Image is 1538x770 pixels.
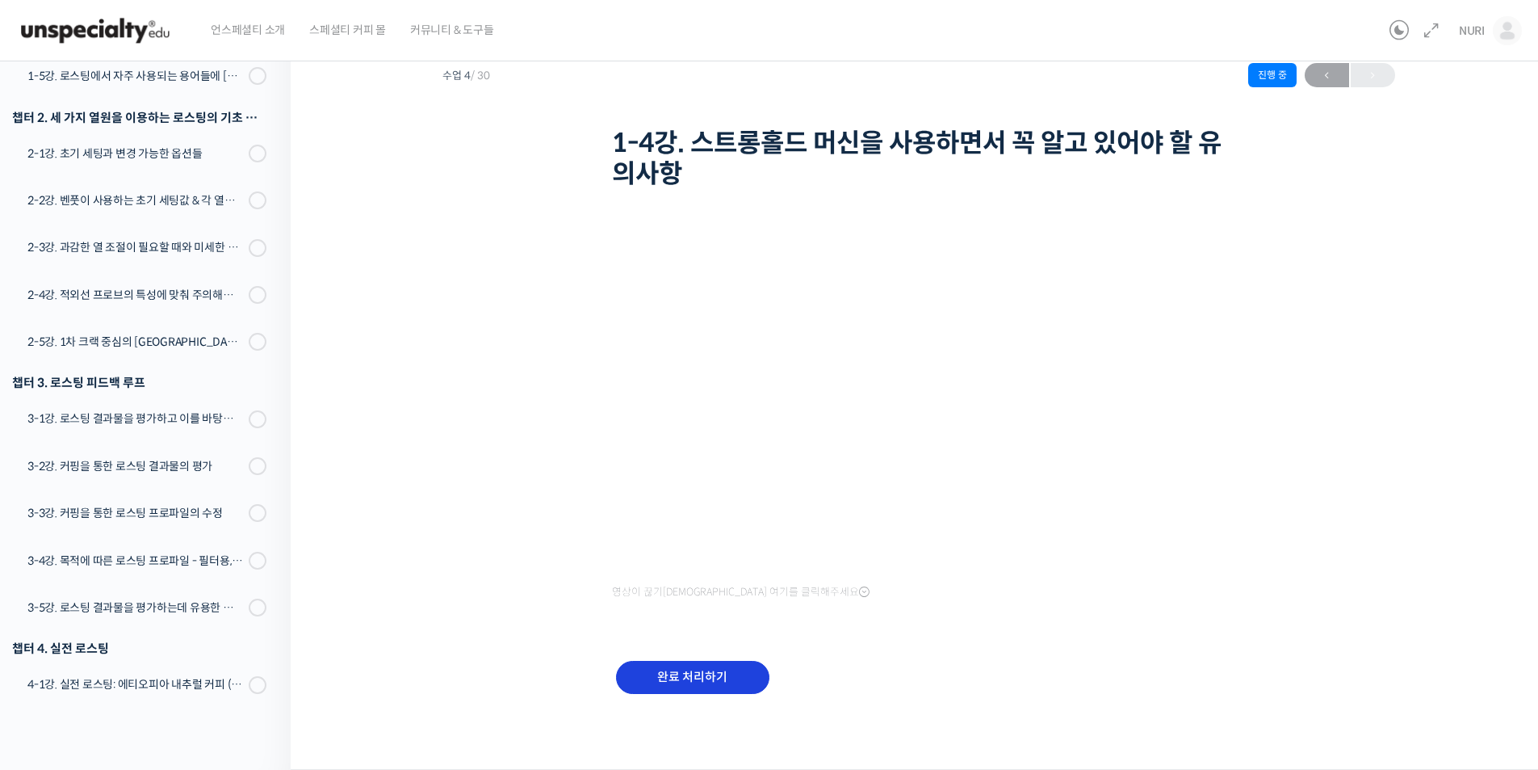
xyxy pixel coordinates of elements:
[471,69,490,82] span: / 30
[27,238,244,256] div: 2-3강. 과감한 열 조절이 필요할 때와 미세한 열 조절이 필요할 때
[27,504,244,522] div: 3-3강. 커핑을 통한 로스팅 프로파일의 수정
[442,70,490,81] span: 수업 4
[148,537,167,550] span: 대화
[27,675,244,693] div: 4-1강. 실전 로스팅: 에티오피아 내추럴 커피 (당분이 많이 포함되어 있고 색이 고르지 않은 경우)
[1305,65,1349,86] span: ←
[12,372,266,393] div: 챕터 3. 로스팅 피드백 루프
[27,552,244,570] div: 3-4강. 목적에 따른 로스팅 프로파일 - 필터용, 에스프레소용
[1305,63,1349,87] a: ←이전
[208,512,310,553] a: 설정
[1248,63,1297,87] div: 진행 중
[51,536,61,549] span: 홈
[616,661,769,694] input: 완료 처리하기
[249,536,269,549] span: 설정
[12,637,266,659] div: 챕터 4. 실전 로스팅
[27,410,244,427] div: 3-1강. 로스팅 결과물을 평가하고 이를 바탕으로 프로파일을 설계하는 방법
[1459,23,1485,38] span: NURI
[12,107,266,128] div: 챕터 2. 세 가지 열원을 이용하는 로스팅의 기초 설계
[27,457,244,475] div: 3-2강. 커핑을 통한 로스팅 결과물의 평가
[27,286,244,304] div: 2-4강. 적외선 프로브의 특성에 맞춰 주의해야 할 점들
[5,512,107,553] a: 홈
[27,145,244,162] div: 2-1강. 초기 세팅과 변경 가능한 옵션들
[27,599,244,616] div: 3-5강. 로스팅 결과물을 평가하는데 유용한 팁들 - 연수를 활용한 커핑, 커핑용 분쇄도 찾기, 로스트 레벨에 따른 QC 등
[107,512,208,553] a: 대화
[27,333,244,351] div: 2-5강. 1차 크랙 중심의 [GEOGRAPHIC_DATA]에 관하여
[27,191,244,209] div: 2-2강. 벤풋이 사용하는 초기 세팅값 & 각 열원이 하는 역할
[612,586,870,599] span: 영상이 끊기[DEMOGRAPHIC_DATA] 여기를 클릭해주세요
[27,67,244,85] div: 1-5강. 로스팅에서 자주 사용되는 용어들에 [DATE] 이해
[612,128,1226,190] h1: 1-4강. 스트롱홀드 머신을 사용하면서 꼭 알고 있어야 할 유의사항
